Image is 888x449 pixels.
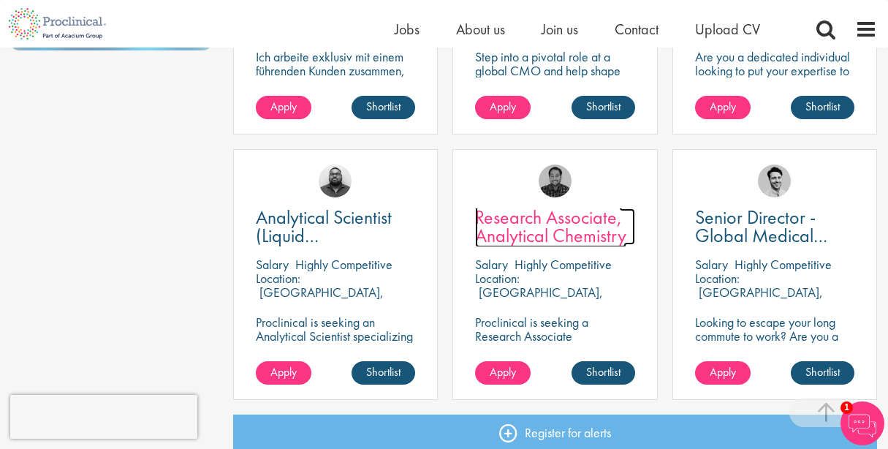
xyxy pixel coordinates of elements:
p: Ich arbeite exklusiv mit einem führenden Kunden zusammen, um einen Senior Systems Engineer [256,50,415,105]
a: Shortlist [791,361,854,385]
a: Apply [256,361,311,385]
a: Join us [542,20,578,39]
p: Proclinical is seeking an Analytical Scientist specializing in Liquid Chromatography to join our ... [256,315,415,385]
span: Location: [256,270,300,287]
p: Highly Competitive [515,256,612,273]
p: Are you a dedicated individual looking to put your expertise to work fully flexibly in a hybrid p... [695,50,854,105]
span: Apply [490,364,516,380]
a: Apply [475,96,531,119]
span: Analytical Scientist (Liquid Chromatography) [256,205,392,266]
img: Mike Raletz [539,165,572,197]
a: Shortlist [572,96,635,119]
a: Shortlist [572,361,635,385]
span: Salary [695,256,728,273]
a: Apply [256,96,311,119]
span: Senior Director - Global Medical Information & Medical Affairs [695,205,827,284]
span: Research Associate, Analytical Chemistry [475,205,626,248]
span: Salary [256,256,289,273]
span: Salary [475,256,508,273]
a: Shortlist [791,96,854,119]
a: Apply [695,96,751,119]
span: Location: [475,270,520,287]
img: Thomas Pinnock [758,165,791,197]
p: [GEOGRAPHIC_DATA], [GEOGRAPHIC_DATA] [695,284,823,314]
a: Research Associate, Analytical Chemistry [475,208,634,245]
p: Step into a pivotal role at a global CMO and help shape the future of healthcare manufacturing. [475,50,634,105]
iframe: reCAPTCHA [10,395,197,439]
p: [GEOGRAPHIC_DATA], [GEOGRAPHIC_DATA] [475,284,603,314]
p: Proclinical is seeking a Research Associate specializing in Analytical Chemistry for a contract r... [475,315,634,412]
span: Location: [695,270,740,287]
p: Highly Competitive [295,256,392,273]
a: Apply [475,361,531,385]
a: Apply [695,361,751,385]
p: Highly Competitive [735,256,832,273]
span: Apply [270,364,297,380]
span: Apply [710,99,736,114]
a: About us [456,20,505,39]
a: Contact [615,20,659,39]
a: Senior Director - Global Medical Information & Medical Affairs [695,208,854,245]
img: Ashley Bennett [319,165,352,197]
a: Analytical Scientist (Liquid Chromatography) [256,208,415,245]
a: Upload CV [695,20,760,39]
span: Apply [710,364,736,380]
p: Looking to escape your long commute to work? Are you a Medical Affairs Professional? Unlock your ... [695,315,854,399]
a: Shortlist [352,96,415,119]
span: Apply [270,99,297,114]
span: 1 [840,401,853,414]
img: Chatbot [840,401,884,445]
span: Apply [490,99,516,114]
a: Shortlist [352,361,415,385]
a: Jobs [395,20,420,39]
p: [GEOGRAPHIC_DATA], [GEOGRAPHIC_DATA] [256,284,384,314]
